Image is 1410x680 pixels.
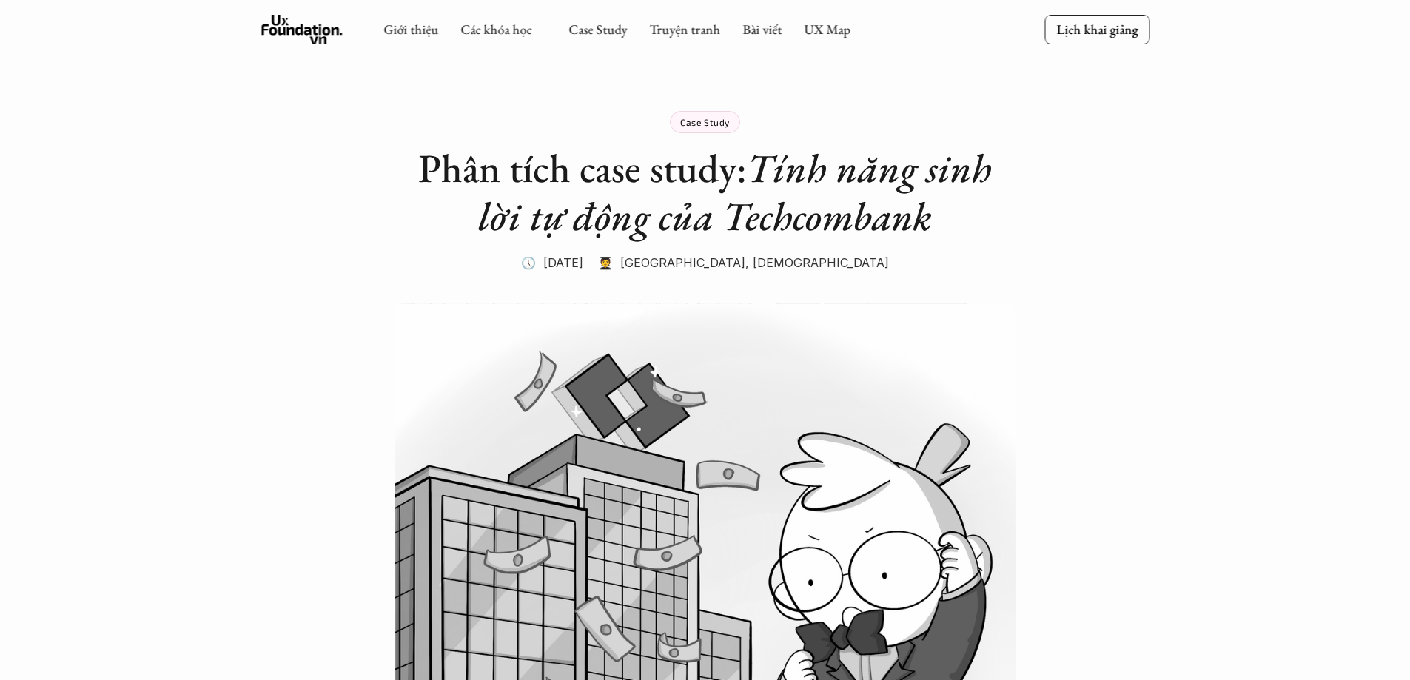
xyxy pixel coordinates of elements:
[521,252,583,274] p: 🕔 [DATE]
[460,21,531,38] a: Các khóa học
[478,142,1001,242] em: Tính năng sinh lời tự động của Techcombank
[409,144,1001,240] h1: Phân tích case study:
[742,21,782,38] a: Bài viết
[383,21,438,38] a: Giới thiệu
[1044,15,1149,44] a: Lịch khai giảng
[649,21,720,38] a: Truyện tranh
[568,21,627,38] a: Case Study
[1056,21,1138,38] p: Lịch khai giảng
[804,21,850,38] a: UX Map
[745,252,889,274] p: , [DEMOGRAPHIC_DATA]
[598,252,745,274] p: 🧑‍🎓 [GEOGRAPHIC_DATA]
[680,117,730,127] p: Case Study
